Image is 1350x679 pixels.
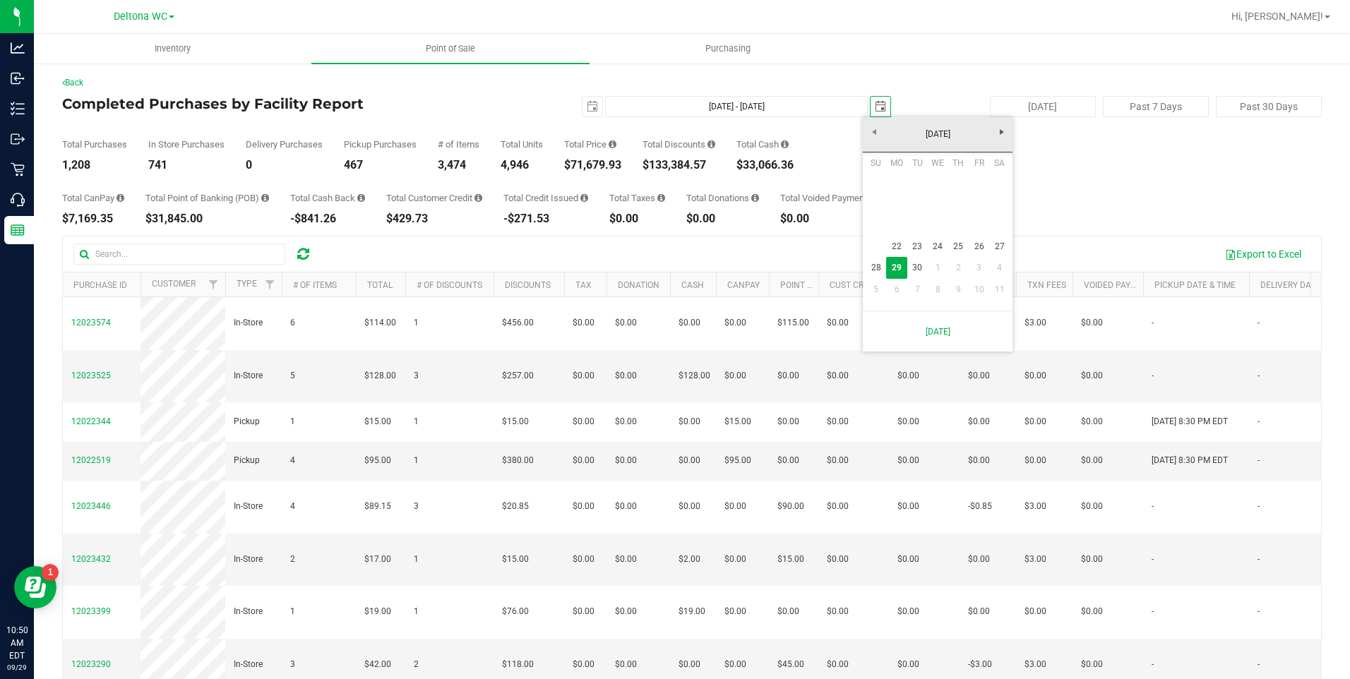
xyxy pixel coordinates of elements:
a: 25 [948,236,969,258]
inline-svg: Call Center [11,193,25,207]
span: - [1152,369,1154,383]
th: Saturday [989,152,1010,174]
td: Current focused date is Monday, September 29, 2025 [886,257,907,279]
inline-svg: Analytics [11,41,25,55]
span: $0.00 [615,553,637,566]
span: Pickup [234,454,260,467]
iframe: Resource center [14,566,56,608]
span: $3.00 [1025,658,1046,671]
span: $0.00 [827,500,849,513]
span: $0.00 [777,605,799,618]
a: 4 [989,257,1010,279]
span: 12022344 [71,416,111,426]
th: Wednesday [928,152,948,174]
span: select [583,97,602,116]
a: Filter [202,272,225,296]
i: Sum of the successful, non-voided payments using account credit for all purchases in the date range. [474,193,482,203]
inline-svg: Inbound [11,71,25,85]
span: 3 [414,500,419,513]
a: Cust Credit [830,280,881,290]
span: 12023399 [71,606,111,616]
span: 1 [414,553,419,566]
span: In-Store [234,605,263,618]
i: Sum of all account credit issued for all refunds from returned purchases in the date range. [580,193,588,203]
div: Delivery Purchases [246,140,323,149]
span: $0.00 [897,658,919,671]
a: 10 [969,279,989,301]
inline-svg: Retail [11,162,25,176]
span: $0.00 [968,605,990,618]
span: $456.00 [502,316,534,330]
span: $0.00 [573,553,595,566]
span: $115.00 [777,316,809,330]
button: Past 7 Days [1103,96,1209,117]
a: Delivery Date [1260,280,1320,290]
div: Pickup Purchases [344,140,417,149]
span: 2 [290,553,295,566]
span: $118.00 [502,658,534,671]
span: $0.00 [573,454,595,467]
div: Total Discounts [643,140,715,149]
span: $20.85 [502,500,529,513]
span: 5 [290,369,295,383]
i: Sum of all round-up-to-next-dollar total price adjustments for all purchases in the date range. [751,193,759,203]
button: Export to Excel [1216,242,1310,266]
i: Sum of the discount values applied to the all purchases in the date range. [707,140,715,149]
span: - [1258,454,1260,467]
th: Monday [886,152,907,174]
div: Total Purchases [62,140,127,149]
span: $42.00 [364,658,391,671]
span: $90.00 [777,500,804,513]
span: 2 [414,658,419,671]
div: $0.00 [686,213,759,224]
a: Tax [575,280,592,290]
div: $429.73 [386,213,482,224]
span: $19.00 [364,605,391,618]
span: 1 [290,605,295,618]
span: $0.00 [679,500,700,513]
span: $0.00 [615,500,637,513]
span: 4 [290,454,295,467]
span: $0.00 [573,605,595,618]
a: 30 [907,257,928,279]
span: [DATE] 8:30 PM EDT [1152,415,1228,428]
span: $3.00 [1025,316,1046,330]
span: $0.00 [724,553,746,566]
span: In-Store [234,658,263,671]
div: 1,208 [62,160,127,171]
span: $0.00 [573,500,595,513]
inline-svg: Outbound [11,132,25,146]
div: 4,946 [501,160,543,171]
a: # of Discounts [417,280,482,290]
span: $0.00 [827,369,849,383]
div: Total Taxes [609,193,665,203]
span: - [1258,605,1260,618]
span: $114.00 [364,316,396,330]
span: $380.00 [502,454,534,467]
span: $76.00 [502,605,529,618]
span: 1 [414,316,419,330]
span: $0.00 [1081,415,1103,428]
span: 1 [414,605,419,618]
span: $0.00 [777,454,799,467]
span: - [1258,658,1260,671]
span: $0.00 [615,454,637,467]
a: Next [991,121,1012,143]
div: $7,169.35 [62,213,124,224]
div: $0.00 [780,213,882,224]
div: $71,679.93 [564,160,621,171]
div: 0 [246,160,323,171]
span: $257.00 [502,369,534,383]
span: $0.00 [968,415,990,428]
th: Friday [969,152,989,174]
span: $0.00 [827,553,849,566]
a: Donation [618,280,659,290]
a: 5 [866,279,886,301]
span: Deltona WC [114,11,167,23]
a: 7 [907,279,928,301]
div: Total Donations [686,193,759,203]
span: $0.00 [1081,454,1103,467]
a: 11 [989,279,1010,301]
i: Sum of the successful, non-voided point-of-banking payment transactions, both via payment termina... [261,193,269,203]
